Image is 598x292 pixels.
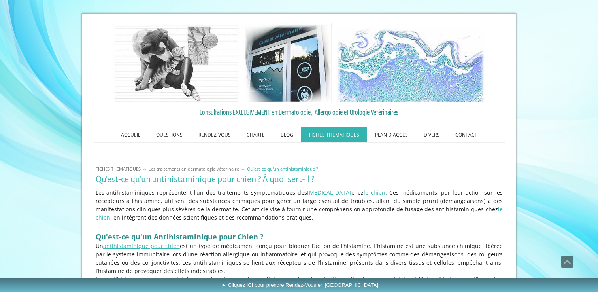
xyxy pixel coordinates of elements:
[247,166,318,172] span: Qu'est-ce qu'un antihistaminique ?
[191,127,239,142] a: RENDEZ-VOUS
[273,127,301,142] a: BLOG
[103,242,180,250] a: antihistaminique pour chien
[239,127,273,142] a: CHARTE
[307,189,351,196] a: [MEDICAL_DATA]
[113,127,148,142] a: ACCUEIL
[96,242,503,275] p: Un est un type de médicament conçu pour bloquer l’action de l’histamine. L’histamine est une subs...
[96,232,264,241] span: Qu'est-ce qu'un Antihistaminique pour Chien ?
[367,127,416,142] a: PLAN D'ACCES
[96,205,503,221] a: le chien
[416,127,447,142] a: DIVERS
[301,127,367,142] a: FICHES THEMATIQUES
[147,166,241,172] a: Les traitements en dermatologie vétérinaire
[364,189,385,196] a: le chien
[245,166,320,172] a: Qu'est-ce qu'un antihistaminique ?
[94,166,143,172] a: FICHES THEMATIQUES
[221,282,378,288] span: ► Cliquez ICI pour prendre Rendez-Vous en [GEOGRAPHIC_DATA]
[96,106,503,118] a: Consultations EXCLUSIVEMENT en Dermatologie, Allergologie et Otologie Vétérinaires
[561,256,573,268] span: Défiler vers le haut
[148,127,191,142] a: QUESTIONS
[96,188,503,222] p: Les antihistaminiques représentent l’un des traitements symptomatiques des chez . Ces médicaments...
[96,166,141,172] span: FICHES THEMATIQUES
[447,127,485,142] a: CONTACT
[96,174,503,184] h1: Qu'est-ce qu'un antihistaminique pour chien ? À quoi sert-il ?
[149,166,239,172] span: Les traitements en dermatologie vétérinaire
[561,256,573,268] a: Défiler vers le haut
